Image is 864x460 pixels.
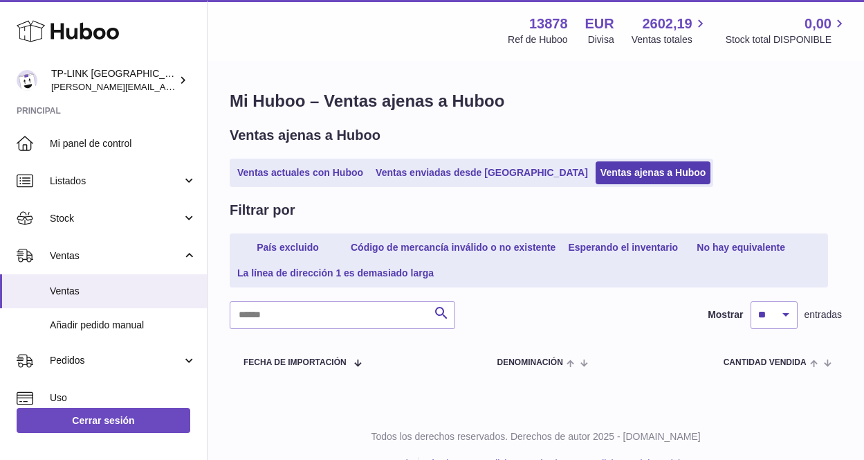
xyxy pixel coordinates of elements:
a: Ventas actuales con Huboo [232,161,368,184]
span: Ventas [50,249,182,263]
span: Stock [50,212,182,225]
div: TP-LINK [GEOGRAPHIC_DATA], SOCIEDAD LIMITADA [51,67,176,94]
a: Código de mercancía inválido o no existente [346,236,560,259]
strong: EUR [585,15,614,33]
label: Mostrar [708,308,743,321]
a: Ventas ajenas a Huboo [596,161,711,184]
span: [PERSON_NAME][EMAIL_ADDRESS][DOMAIN_NAME] [51,81,277,92]
span: Ventas [50,285,196,298]
span: Cantidad vendida [724,358,807,367]
span: Stock total DISPONIBLE [726,33,847,46]
p: Todos los derechos reservados. Derechos de autor 2025 - [DOMAIN_NAME] [219,430,853,443]
strong: 13878 [529,15,568,33]
span: Fecha de importación [243,358,347,367]
span: Ventas totales [632,33,708,46]
a: Esperando el inventario [563,236,683,259]
a: Ventas enviadas desde [GEOGRAPHIC_DATA] [371,161,593,184]
a: La línea de dirección 1 es demasiado larga [232,262,439,285]
span: Pedidos [50,354,182,367]
span: entradas [805,308,842,321]
span: Mi panel de control [50,137,196,150]
img: celia.yan@tp-link.com [17,70,37,91]
div: Divisa [588,33,614,46]
a: No hay equivalente [686,236,796,259]
span: 0,00 [805,15,831,33]
h2: Ventas ajenas a Huboo [230,126,380,145]
span: Listados [50,175,182,188]
a: 0,00 Stock total DISPONIBLE [726,15,847,46]
span: 2602,19 [642,15,692,33]
a: Cerrar sesión [17,408,190,433]
span: Añadir pedido manual [50,319,196,332]
a: 2602,19 Ventas totales [632,15,708,46]
a: País excluido [232,236,343,259]
h1: Mi Huboo – Ventas ajenas a Huboo [230,90,842,112]
span: Uso [50,391,196,405]
h2: Filtrar por [230,201,295,220]
div: Ref de Huboo [508,33,567,46]
span: Denominación [497,358,562,367]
